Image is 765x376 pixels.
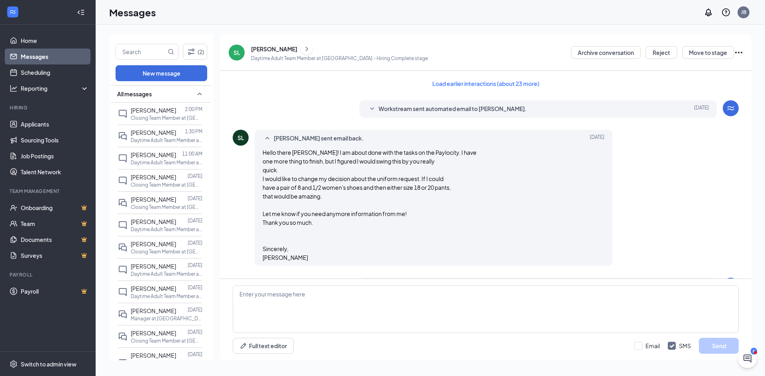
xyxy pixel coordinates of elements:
span: [PERSON_NAME] [PERSON_NAME] [131,352,176,368]
span: [PERSON_NAME] [131,151,176,158]
svg: Settings [10,360,18,368]
button: Full text editorPen [233,338,294,354]
p: 11:00 AM [182,150,202,157]
div: SL [233,49,240,56]
p: Daytime Adult Team Member at [GEOGRAPHIC_DATA] [131,226,202,233]
p: [DATE] [188,262,202,269]
p: [DATE] [188,173,202,179]
div: Reporting [21,84,89,92]
button: ChevronRight [301,43,313,55]
div: [PERSON_NAME] [251,45,297,53]
p: Daytime Adult Team Member at [GEOGRAPHIC_DATA] [131,137,202,144]
span: [DATE] [590,134,604,143]
svg: DoubleChat [118,198,127,208]
button: Reject [645,46,677,59]
button: New message [116,65,207,81]
a: Sourcing Tools [21,132,89,148]
a: Applicants [21,116,89,132]
a: Home [21,33,89,49]
svg: Notifications [704,8,713,17]
span: Hello there [PERSON_NAME]! I am about done with the tasks on the Paylocity. I have one more thing... [263,149,477,261]
button: Move to stage [682,46,734,59]
svg: QuestionInfo [721,8,731,17]
svg: Filter [186,47,196,56]
svg: Ellipses [734,48,743,57]
p: 2:00 PM [185,106,202,113]
svg: WorkstreamLogo [726,103,736,113]
a: OnboardingCrown [21,200,89,216]
p: Closing Team Member at [GEOGRAPHIC_DATA] [131,181,202,188]
div: Payroll [10,271,87,278]
p: [DATE] [188,240,202,246]
svg: MagnifyingGlass [168,49,174,55]
p: [DATE] [188,284,202,291]
button: Load earlier interactions (about 23 more) [426,77,546,90]
p: [DATE] [188,217,202,224]
a: DocumentsCrown [21,232,89,247]
p: Daytime Adult Team Member at [GEOGRAPHIC_DATA] - Hiring Complete stage [251,55,428,62]
p: 1:30 PM [185,128,202,135]
span: [PERSON_NAME] [131,307,176,314]
span: [DATE] [694,104,709,114]
p: Closing Team Member at [GEOGRAPHIC_DATA] [131,115,202,121]
span: [PERSON_NAME] [131,240,176,247]
span: [PERSON_NAME] sent email back. [274,134,364,143]
div: 6 [751,348,757,355]
svg: ChatInactive [118,358,127,368]
p: Daytime Adult Team Member at [GEOGRAPHIC_DATA] [131,293,202,300]
svg: SmallChevronUp [195,89,204,99]
svg: ChatInactive [118,154,127,163]
iframe: Intercom live chat [738,349,757,368]
a: Job Postings [21,148,89,164]
svg: ChatInactive [118,220,127,230]
p: [DATE] [188,351,202,358]
div: Switch to admin view [21,360,76,368]
span: [PERSON_NAME] [131,173,176,181]
span: [PERSON_NAME] [131,129,176,136]
svg: Collapse [77,8,85,16]
p: Closing Team Member at [GEOGRAPHIC_DATA] [131,337,202,344]
svg: SmallChevronUp [263,134,272,143]
span: [PERSON_NAME] [131,218,176,225]
p: [DATE] [188,195,202,202]
svg: DoubleChat [118,131,127,141]
button: Send [699,338,739,354]
a: Scheduling [21,64,89,80]
p: Closing Team Member at [GEOGRAPHIC_DATA] [131,204,202,210]
svg: Pen [239,342,247,350]
svg: Analysis [10,84,18,92]
a: Messages [21,49,89,64]
div: SL [237,134,244,142]
div: Team Management [10,188,87,195]
svg: ChatInactive [118,265,127,275]
span: [PERSON_NAME] [131,196,176,203]
p: [DATE] [188,329,202,335]
span: [PERSON_NAME] [131,329,176,337]
a: PayrollCrown [21,283,89,299]
input: Search [116,44,166,59]
svg: DoubleChat [118,310,127,319]
span: Workstream sent automated email to [PERSON_NAME]. [379,104,527,114]
span: [PERSON_NAME] [131,107,176,114]
svg: DoubleChat [118,243,127,252]
svg: WorkstreamLogo [9,8,17,16]
a: SurveysCrown [21,247,89,263]
button: Filter (2) [183,44,207,60]
a: TeamCrown [21,216,89,232]
span: [PERSON_NAME] [131,285,176,292]
svg: ChatInactive [118,109,127,119]
div: Hiring [10,104,87,111]
svg: ChatInactive [118,176,127,185]
svg: ChatInactive [118,287,127,297]
span: [PERSON_NAME] [131,263,176,270]
button: Archive conversation [571,46,641,59]
svg: SmallChevronDown [367,104,377,114]
p: Daytime Adult Team Member at [GEOGRAPHIC_DATA] [131,159,202,166]
p: [DATE] [188,306,202,313]
p: Closing Team Member at [GEOGRAPHIC_DATA] [131,248,202,255]
svg: DoubleChat [118,332,127,341]
div: JB [741,9,746,16]
p: Daytime Adult Team Member at [GEOGRAPHIC_DATA] [131,271,202,277]
span: All messages [117,90,152,98]
a: Talent Network [21,164,89,180]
